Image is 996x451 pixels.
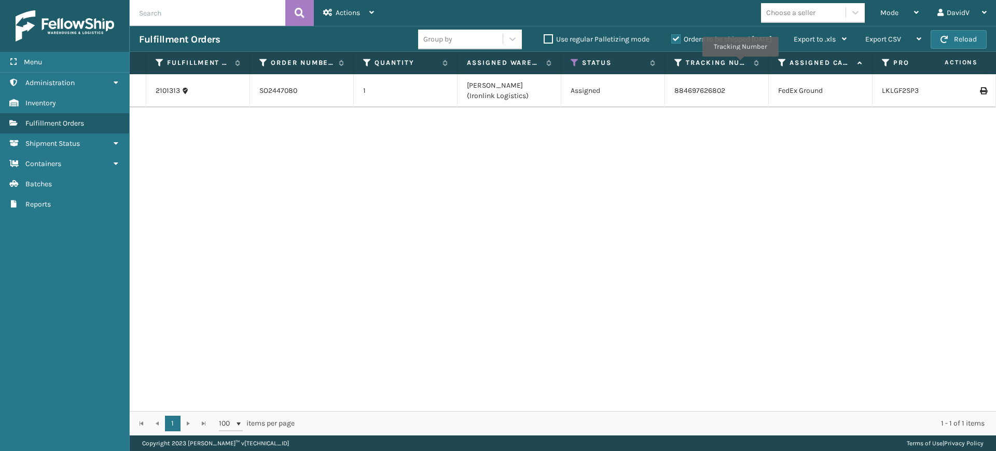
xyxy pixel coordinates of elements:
[167,58,230,67] label: Fulfillment Order Id
[865,35,901,44] span: Export CSV
[16,10,114,42] img: logo
[250,74,354,107] td: SO2447080
[375,58,437,67] label: Quantity
[794,35,836,44] span: Export to .xls
[25,180,52,188] span: Batches
[25,78,75,87] span: Administration
[880,8,898,17] span: Mode
[25,200,51,209] span: Reports
[336,8,360,17] span: Actions
[467,58,541,67] label: Assigned Warehouse
[25,159,61,168] span: Containers
[219,418,234,429] span: 100
[25,119,84,128] span: Fulfillment Orders
[458,74,561,107] td: [PERSON_NAME] (Ironlink Logistics)
[582,58,645,67] label: Status
[769,74,873,107] td: FedEx Ground
[156,86,180,96] a: 2101313
[882,86,938,95] a: LKLGF2SP3OLV-C
[142,435,289,451] p: Copyright 2023 [PERSON_NAME]™ v [TECHNICAL_ID]
[893,58,956,67] label: Product SKU
[980,87,986,94] i: Print Label
[766,7,815,18] div: Choose a seller
[674,86,725,95] a: 884697626802
[907,435,984,451] div: |
[423,34,452,45] div: Group by
[271,58,334,67] label: Order Number
[671,35,772,44] label: Orders to be shipped [DATE]
[561,74,665,107] td: Assigned
[544,35,649,44] label: Use regular Palletizing mode
[25,99,56,107] span: Inventory
[790,58,852,67] label: Assigned Carrier Service
[24,58,42,66] span: Menu
[354,74,458,107] td: 1
[912,54,984,71] span: Actions
[219,416,295,431] span: items per page
[309,418,985,429] div: 1 - 1 of 1 items
[139,33,220,46] h3: Fulfillment Orders
[944,440,984,447] a: Privacy Policy
[931,30,987,49] button: Reload
[25,139,80,148] span: Shipment Status
[686,58,749,67] label: Tracking Number
[165,416,181,431] a: 1
[907,440,943,447] a: Terms of Use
